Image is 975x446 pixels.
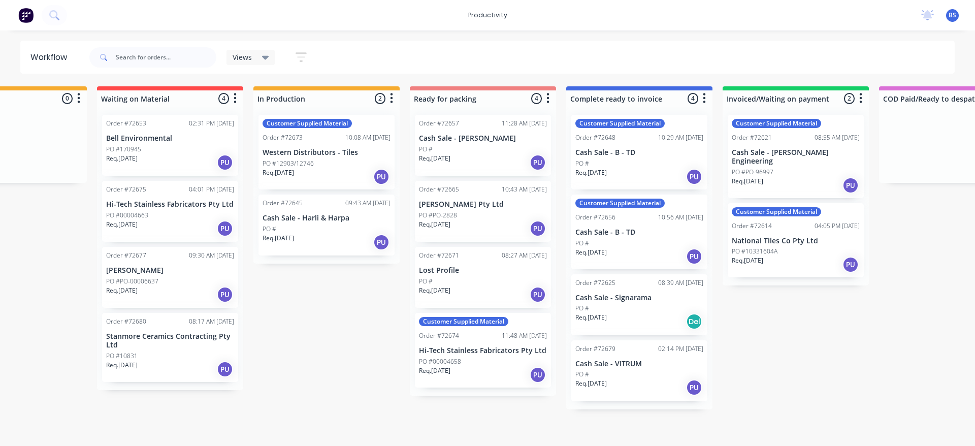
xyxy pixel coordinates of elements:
span: Views [233,52,252,62]
div: 08:55 AM [DATE] [815,133,860,142]
div: Order #72665 [419,185,459,194]
div: PU [530,220,546,237]
p: PO # [575,159,589,168]
div: PU [373,234,389,250]
p: PO # [575,304,589,313]
p: Req. [DATE] [575,168,607,177]
p: PO # [419,145,433,154]
div: 02:14 PM [DATE] [658,344,703,354]
img: Factory [18,8,34,23]
p: Req. [DATE] [575,313,607,322]
div: Order #7267902:14 PM [DATE]Cash Sale - VITRUMPO #Req.[DATE]PU [571,340,707,401]
div: Order #7262508:39 AM [DATE]Cash Sale - SignaramaPO #Req.[DATE]Del [571,274,707,335]
div: Order #72679 [575,344,615,354]
div: Customer Supplied Material [575,119,665,128]
p: Req. [DATE] [575,379,607,388]
div: Order #72680 [106,317,146,326]
p: Req. [DATE] [732,177,763,186]
p: Req. [DATE] [106,361,138,370]
div: Customer Supplied Material [575,199,665,208]
div: 11:48 AM [DATE] [502,331,547,340]
p: Req. [DATE] [106,286,138,295]
div: PU [217,286,233,303]
div: Order #7266510:43 AM [DATE][PERSON_NAME] Pty LtdPO #PO-2828Req.[DATE]PU [415,181,551,242]
div: 08:17 AM [DATE] [189,317,234,326]
p: Bell Environmental [106,134,234,143]
div: PU [842,177,859,194]
div: PU [217,361,233,377]
div: Order #7265302:31 PM [DATE]Bell EnvironmentalPO #170945Req.[DATE]PU [102,115,238,176]
p: PO # [575,370,589,379]
div: PU [686,248,702,265]
p: Req. [DATE] [419,220,450,229]
p: Lost Profile [419,266,547,275]
div: Order #72621 [732,133,772,142]
p: PO #00004663 [106,211,148,220]
div: Order #72657 [419,119,459,128]
p: Req. [DATE] [106,220,138,229]
div: Customer Supplied MaterialOrder #7267411:48 AM [DATE]Hi-Tech Stainless Fabricators Pty LtdPO #000... [415,313,551,388]
p: Req. [DATE] [732,256,763,265]
div: 09:43 AM [DATE] [345,199,391,208]
div: Order #72648 [575,133,615,142]
div: PU [686,379,702,396]
div: 10:08 AM [DATE] [345,133,391,142]
div: 10:29 AM [DATE] [658,133,703,142]
p: [PERSON_NAME] [106,266,234,275]
p: Cash Sale - [PERSON_NAME] Engineering [732,148,860,166]
p: Req. [DATE] [263,168,294,177]
div: Customer Supplied Material [263,119,352,128]
p: Req. [DATE] [575,248,607,257]
div: Order #7267709:30 AM [DATE][PERSON_NAME]PO #PO-00006637Req.[DATE]PU [102,247,238,308]
div: Order #72614 [732,221,772,231]
p: Stanmore Ceramics Contracting Pty Ltd [106,332,234,349]
div: Order #72645 [263,199,303,208]
div: 09:30 AM [DATE] [189,251,234,260]
p: Req. [DATE] [106,154,138,163]
div: Order #72671 [419,251,459,260]
div: Order #72674 [419,331,459,340]
div: Order #72675 [106,185,146,194]
div: 10:43 AM [DATE] [502,185,547,194]
div: Order #72656 [575,213,615,222]
p: Req. [DATE] [263,234,294,243]
p: PO # [575,239,589,248]
div: 08:39 AM [DATE] [658,278,703,288]
div: Customer Supplied Material [732,119,821,128]
div: PU [217,154,233,171]
p: Cash Sale - B - TD [575,228,703,237]
div: Customer Supplied MaterialOrder #7262108:55 AM [DATE]Cash Sale - [PERSON_NAME] EngineeringPO #PO-... [728,115,864,198]
p: Cash Sale - VITRUM [575,360,703,368]
div: Order #7268008:17 AM [DATE]Stanmore Ceramics Contracting Pty LtdPO #10831Req.[DATE]PU [102,313,238,382]
div: 04:05 PM [DATE] [815,221,860,231]
p: Hi-Tech Stainless Fabricators Pty Ltd [106,200,234,209]
p: Cash Sale - Signarama [575,294,703,302]
div: Order #72673 [263,133,303,142]
div: PU [530,154,546,171]
p: PO # [263,225,276,234]
p: PO #PO-2828 [419,211,457,220]
p: Western Distributors - Tiles [263,148,391,157]
div: PU [686,169,702,185]
p: Cash Sale - [PERSON_NAME] [419,134,547,143]
div: Order #7264509:43 AM [DATE]Cash Sale - Harli & HarpaPO #Req.[DATE]PU [258,195,395,256]
div: Customer Supplied MaterialOrder #7267310:08 AM [DATE]Western Distributors - TilesPO #12903/12746R... [258,115,395,189]
div: Order #7267504:01 PM [DATE]Hi-Tech Stainless Fabricators Pty LtdPO #00004663Req.[DATE]PU [102,181,238,242]
div: PU [530,367,546,383]
div: 02:31 PM [DATE] [189,119,234,128]
span: BS [949,11,956,20]
p: PO #PO-96997 [732,168,773,177]
div: 04:01 PM [DATE] [189,185,234,194]
div: Customer Supplied MaterialOrder #7265610:56 AM [DATE]Cash Sale - B - TDPO #Req.[DATE]PU [571,195,707,269]
div: Customer Supplied MaterialOrder #7261404:05 PM [DATE]National Tiles Co Pty LtdPO #10331604AReq.[D... [728,203,864,278]
div: Customer Supplied MaterialOrder #7264810:29 AM [DATE]Cash Sale - B - TDPO #Req.[DATE]PU [571,115,707,189]
div: PU [217,220,233,237]
p: National Tiles Co Pty Ltd [732,237,860,245]
p: Cash Sale - Harli & Harpa [263,214,391,222]
div: productivity [463,8,512,23]
div: Workflow [30,51,72,63]
div: PU [842,257,859,273]
div: 08:27 AM [DATE] [502,251,547,260]
p: [PERSON_NAME] Pty Ltd [419,200,547,209]
div: Order #72653 [106,119,146,128]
